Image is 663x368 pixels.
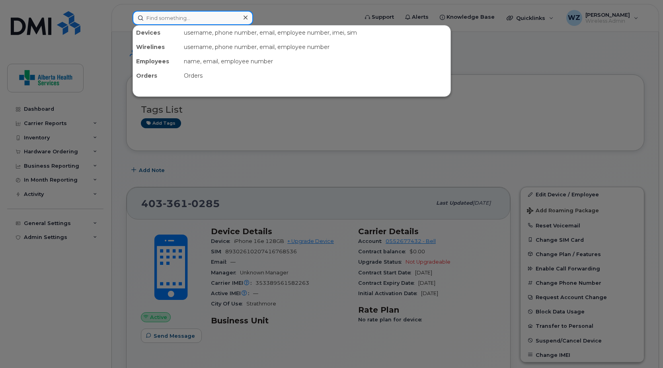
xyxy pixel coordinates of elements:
div: name, email, employee number [181,54,450,69]
div: username, phone number, email, employee number, imei, sim [181,25,450,40]
div: Devices [133,25,181,40]
div: Wirelines [133,40,181,54]
div: Orders [181,69,450,83]
div: Employees [133,54,181,69]
div: username, phone number, email, employee number [181,40,450,54]
div: Orders [133,69,181,83]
